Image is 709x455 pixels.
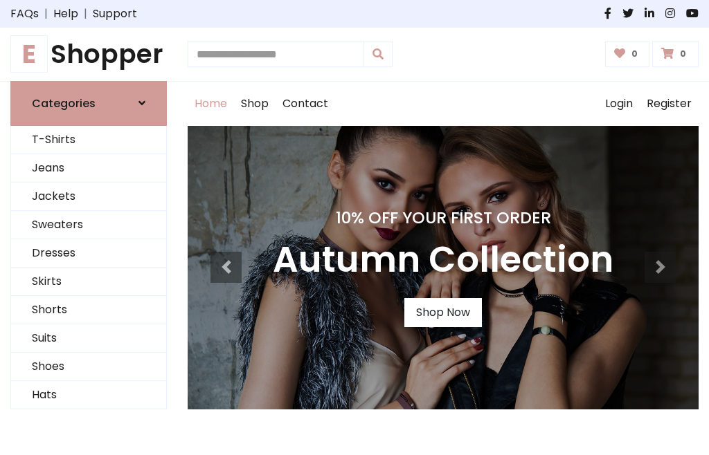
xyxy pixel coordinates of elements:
a: Shoes [11,353,166,381]
a: 0 [652,41,699,67]
a: Support [93,6,137,22]
a: Hats [11,381,166,409]
a: Shorts [11,296,166,324]
a: Help [53,6,78,22]
h4: 10% Off Your First Order [273,208,613,228]
a: Register [640,82,699,126]
h1: Shopper [10,39,167,70]
span: 0 [628,48,641,60]
a: Login [598,82,640,126]
a: Shop [234,82,276,126]
span: 0 [676,48,690,60]
a: 0 [605,41,650,67]
a: Home [188,82,234,126]
a: Dresses [11,239,166,268]
span: E [10,35,48,73]
a: Skirts [11,268,166,296]
h3: Autumn Collection [273,239,613,281]
a: Jeans [11,154,166,183]
span: | [39,6,53,22]
span: | [78,6,93,22]
a: Categories [10,81,167,126]
a: Jackets [11,183,166,211]
a: FAQs [10,6,39,22]
a: T-Shirts [11,126,166,154]
a: Contact [276,82,335,126]
a: EShopper [10,39,167,70]
a: Suits [11,324,166,353]
a: Sweaters [11,211,166,239]
h6: Categories [32,97,96,110]
a: Shop Now [404,298,482,327]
